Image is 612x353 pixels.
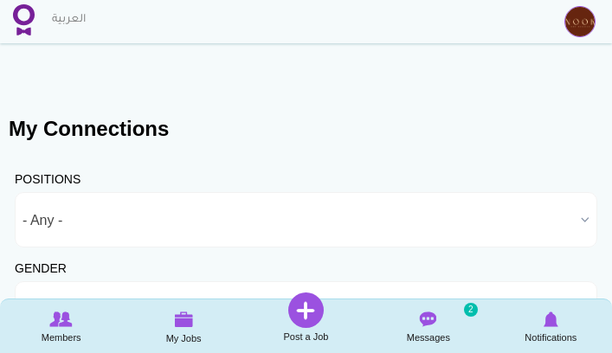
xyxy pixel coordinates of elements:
a: العربية [43,3,94,37]
img: Post a Job [288,292,324,328]
label: Positions [15,158,81,188]
a: Post a Job Post a Job [245,292,367,345]
span: - Any - [23,282,574,337]
span: My Jobs [166,330,202,347]
img: Messages [420,311,437,327]
h1: My Connections [9,118,612,140]
a: Messages Messages 2 [367,301,489,350]
a: Notifications Notifications [490,301,612,350]
img: Notifications [544,311,558,327]
img: Browse Members [50,311,73,327]
span: Members [42,329,81,346]
span: Messages [407,329,450,346]
img: Home [13,4,35,35]
label: Gender [15,247,67,277]
img: My Jobs [174,311,193,327]
span: Post a Job [284,328,329,345]
small: 2 [464,303,478,317]
span: Notifications [525,329,577,346]
span: - Any - [23,193,574,248]
a: My Jobs My Jobs [122,301,244,351]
